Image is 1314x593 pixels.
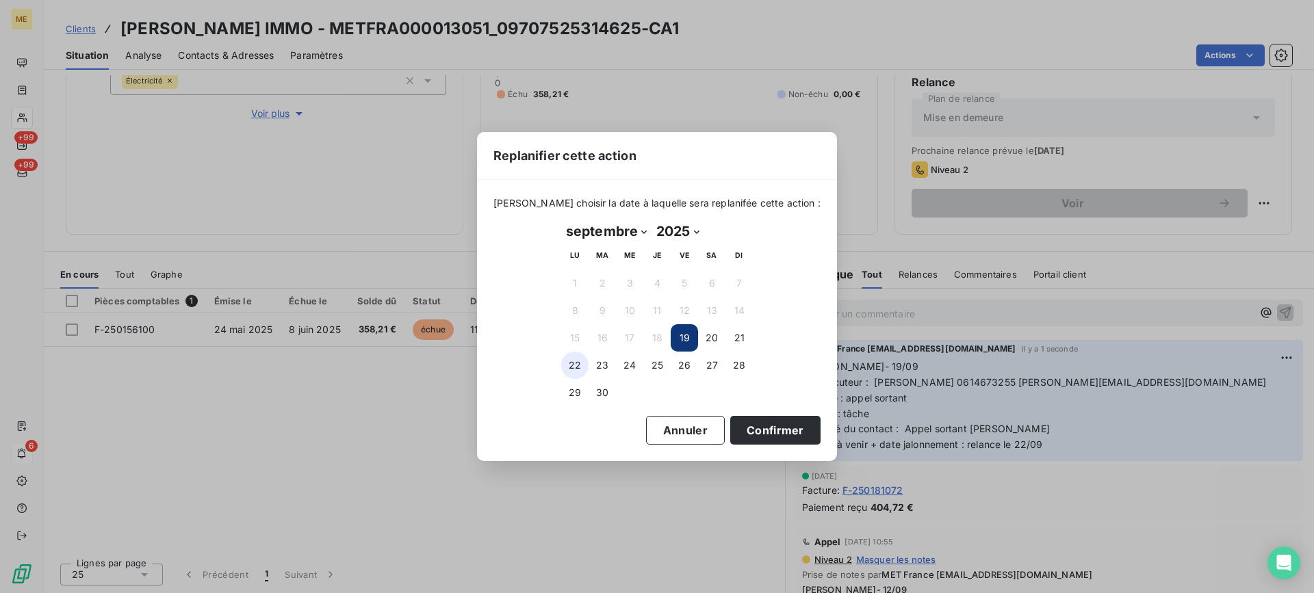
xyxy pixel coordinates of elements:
[561,352,589,379] button: 22
[725,324,753,352] button: 21
[561,242,589,269] th: lundi
[616,242,643,269] th: mercredi
[1267,546,1300,579] div: Open Intercom Messenger
[671,242,698,269] th: vendredi
[671,324,698,352] button: 19
[646,416,725,445] button: Annuler
[616,297,643,324] button: 10
[589,379,616,406] button: 30
[589,352,616,379] button: 23
[725,269,753,297] button: 7
[698,352,725,379] button: 27
[698,269,725,297] button: 6
[698,324,725,352] button: 20
[643,324,671,352] button: 18
[643,242,671,269] th: jeudi
[725,352,753,379] button: 28
[589,324,616,352] button: 16
[643,352,671,379] button: 25
[616,269,643,297] button: 3
[561,269,589,297] button: 1
[589,269,616,297] button: 2
[671,269,698,297] button: 5
[561,297,589,324] button: 8
[561,324,589,352] button: 15
[698,297,725,324] button: 13
[589,297,616,324] button: 9
[493,196,821,210] span: [PERSON_NAME] choisir la date à laquelle sera replanifée cette action :
[616,352,643,379] button: 24
[616,324,643,352] button: 17
[698,242,725,269] th: samedi
[671,297,698,324] button: 12
[589,242,616,269] th: mardi
[643,269,671,297] button: 4
[561,379,589,406] button: 29
[725,242,753,269] th: dimanche
[671,352,698,379] button: 26
[725,297,753,324] button: 14
[493,146,636,165] span: Replanifier cette action
[643,297,671,324] button: 11
[730,416,821,445] button: Confirmer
